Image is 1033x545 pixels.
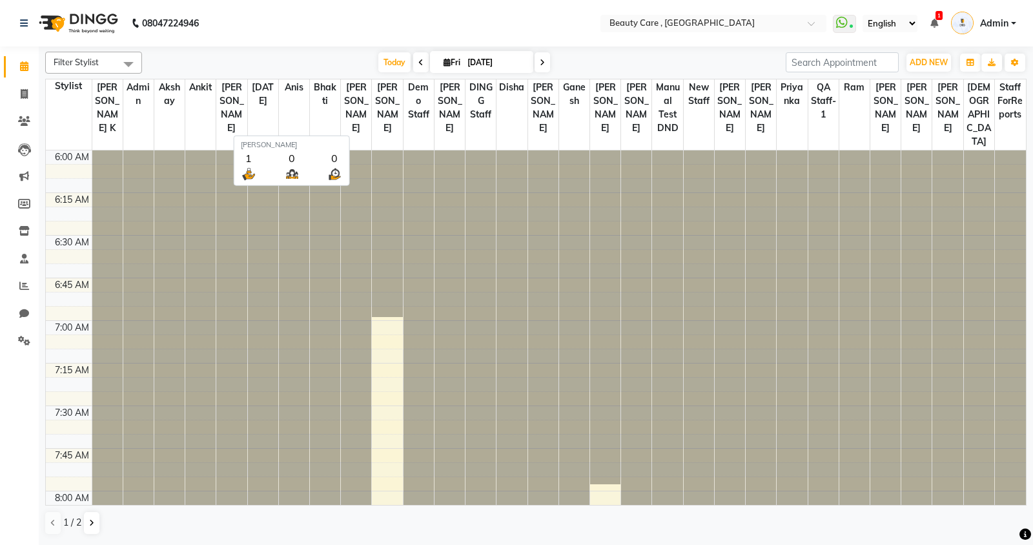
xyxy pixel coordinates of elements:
[906,54,951,72] button: ADD NEW
[92,79,123,136] span: [PERSON_NAME] K
[777,79,807,109] span: Priyanka
[241,139,343,150] div: [PERSON_NAME]
[52,193,92,207] div: 6:15 AM
[936,11,943,20] span: 1
[746,79,776,136] span: [PERSON_NAME]
[341,79,371,136] span: [PERSON_NAME]
[621,79,651,136] span: [PERSON_NAME]
[932,79,963,136] span: [PERSON_NAME]
[142,5,199,41] b: 08047224946
[980,17,1008,30] span: Admin
[52,364,92,377] div: 7:15 AM
[684,79,714,109] span: new staff
[52,321,92,334] div: 7:00 AM
[63,516,81,530] span: 1 / 2
[930,17,938,29] a: 1
[465,79,496,123] span: DINGG Staff
[46,79,92,93] div: Stylist
[951,12,974,34] img: Admin
[496,79,527,96] span: Disha
[52,150,92,164] div: 6:00 AM
[123,79,154,109] span: Admin
[786,52,899,72] input: Search Appointment
[652,79,682,136] span: Manual Test DND
[241,165,257,181] img: serve.png
[559,79,589,109] span: Ganesh
[241,150,257,165] div: 1
[378,52,411,72] span: Today
[310,79,340,109] span: Bhakti
[33,5,121,41] img: logo
[52,491,92,505] div: 8:00 AM
[185,79,216,96] span: Ankit
[54,57,99,67] span: Filter Stylist
[154,79,185,109] span: Akshay
[715,79,745,136] span: [PERSON_NAME]
[440,57,464,67] span: Fri
[327,165,343,181] img: wait_time.png
[435,79,465,136] span: [PERSON_NAME]
[901,79,932,136] span: [PERSON_NAME]
[52,278,92,292] div: 6:45 AM
[248,79,278,109] span: [DATE]
[52,449,92,462] div: 7:45 AM
[808,79,839,123] span: QA Staff-1
[283,165,300,181] img: queue.png
[52,406,92,420] div: 7:30 AM
[910,57,948,67] span: ADD NEW
[372,79,402,136] span: [PERSON_NAME]
[404,79,434,123] span: Demo staff
[464,53,528,72] input: 2025-10-03
[216,79,247,136] span: [PERSON_NAME]
[995,79,1026,123] span: StaffForReports
[590,79,620,136] span: [PERSON_NAME]
[327,150,343,165] div: 0
[52,236,92,249] div: 6:30 AM
[839,79,870,96] span: ram
[964,79,994,150] span: [DEMOGRAPHIC_DATA]
[870,79,901,136] span: [PERSON_NAME]
[528,79,558,136] span: [PERSON_NAME]
[279,79,309,96] span: Anis
[283,150,300,165] div: 0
